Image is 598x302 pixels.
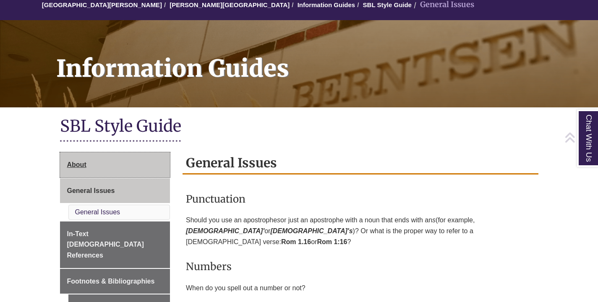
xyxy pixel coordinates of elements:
[564,132,596,143] a: Back to Top
[183,152,538,174] h2: General Issues
[277,216,280,224] em: s
[298,1,355,8] a: Information Guides
[191,216,277,224] span: hould you use an apostrophe
[186,193,245,206] span: Punctuation
[270,227,353,234] em: [DEMOGRAPHIC_DATA]'s
[186,227,264,234] em: [DEMOGRAPHIC_DATA]'
[186,260,232,273] span: Numbers
[67,187,115,194] span: General Issues
[281,238,311,245] strong: Rom 1.16
[280,216,432,224] span: or just an apostrophe with a noun that ends with an
[170,1,290,8] a: [PERSON_NAME][GEOGRAPHIC_DATA]
[42,1,162,8] a: [GEOGRAPHIC_DATA][PERSON_NAME]
[75,208,120,216] a: General Issues
[264,227,270,234] span: or
[186,216,191,224] span: S
[186,227,473,245] span: )? Or what is the proper way to refer to a [DEMOGRAPHIC_DATA] verse:
[67,230,144,259] span: In-Text [DEMOGRAPHIC_DATA] References
[432,216,436,224] em: s
[60,152,170,177] a: About
[67,161,86,168] span: About
[60,221,170,268] a: In-Text [DEMOGRAPHIC_DATA] References
[436,216,475,224] span: (for example,
[47,20,598,96] h1: Information Guides
[317,238,347,245] strong: Rom 1:16
[311,238,317,245] span: or
[60,178,170,203] a: General Issues
[60,269,170,294] a: Footnotes & Bibliographies
[347,238,351,245] span: ?
[67,278,155,285] span: Footnotes & Bibliographies
[186,284,306,292] span: When do you spell out a number or not?
[60,116,538,138] h1: SBL Style Guide
[363,1,412,8] a: SBL Style Guide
